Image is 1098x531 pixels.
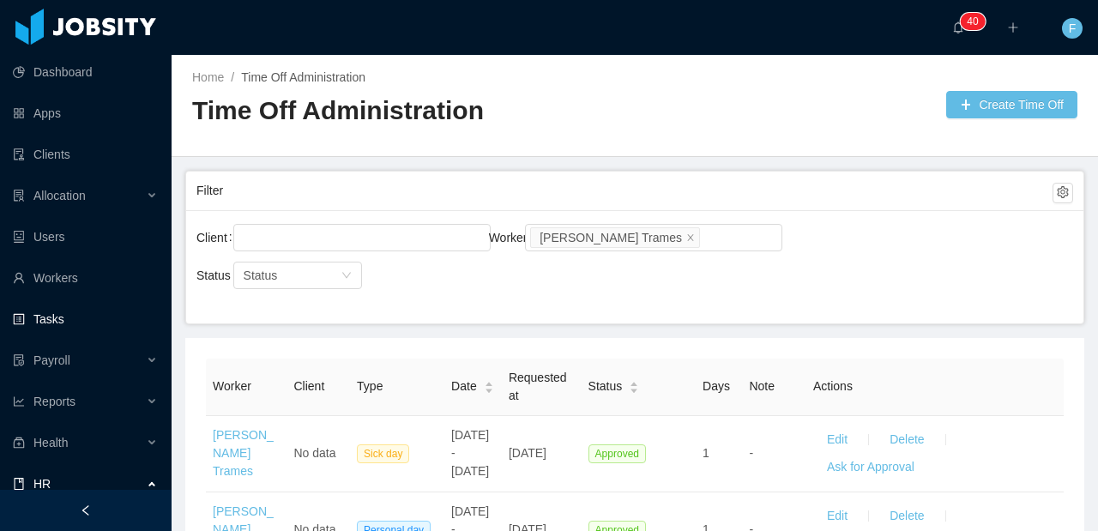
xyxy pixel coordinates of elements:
[813,426,861,454] button: Edit
[357,444,409,463] span: Sick day
[629,379,639,391] div: Sort
[33,436,68,450] span: Health
[341,270,352,282] i: icon: down
[588,444,646,463] span: Approved
[530,227,700,248] li: Deyvid Holz Trames
[13,137,158,172] a: icon: auditClients
[196,269,243,282] label: Status
[192,70,224,84] a: Home
[484,379,494,391] div: Sort
[13,55,158,89] a: icon: pie-chartDashboard
[13,437,25,449] i: icon: medicine-box
[703,227,713,248] input: Worker
[489,231,540,244] label: Worker
[630,386,639,391] i: icon: caret-down
[293,446,335,460] span: No data
[238,227,248,248] input: Client
[973,13,979,30] p: 0
[749,379,775,393] span: Note
[1069,18,1077,39] span: F
[686,232,695,243] i: icon: close
[813,503,861,530] button: Edit
[509,371,567,402] span: Requested at
[509,446,546,460] span: [DATE]
[213,428,274,478] a: [PERSON_NAME] Trames
[588,377,623,395] span: Status
[451,428,489,478] span: [DATE] - [DATE]
[960,13,985,30] sup: 40
[33,189,86,202] span: Allocation
[13,302,158,336] a: icon: profileTasks
[876,503,938,530] button: Delete
[13,261,158,295] a: icon: userWorkers
[13,96,158,130] a: icon: appstoreApps
[33,477,51,491] span: HR
[1053,183,1073,203] button: icon: setting
[451,377,477,395] span: Date
[196,231,239,244] label: Client
[13,478,25,490] i: icon: book
[749,446,753,460] span: -
[946,91,1077,118] button: icon: plusCreate Time Off
[876,426,938,454] button: Delete
[484,380,493,385] i: icon: caret-up
[703,379,730,393] span: Days
[952,21,964,33] i: icon: bell
[357,379,383,393] span: Type
[813,454,928,481] button: Ask for Approval
[33,395,75,408] span: Reports
[13,220,158,254] a: icon: robotUsers
[967,13,973,30] p: 4
[192,94,635,129] h2: Time Off Administration
[241,70,365,84] a: Time Off Administration
[13,354,25,366] i: icon: file-protect
[1007,21,1019,33] i: icon: plus
[213,379,251,393] span: Worker
[231,70,234,84] span: /
[813,379,853,393] span: Actions
[630,380,639,385] i: icon: caret-up
[703,446,709,460] span: 1
[540,228,682,247] div: [PERSON_NAME] Trames
[484,386,493,391] i: icon: caret-down
[244,269,278,282] span: Status
[196,175,1053,207] div: Filter
[33,353,70,367] span: Payroll
[13,190,25,202] i: icon: solution
[13,395,25,407] i: icon: line-chart
[293,379,324,393] span: Client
